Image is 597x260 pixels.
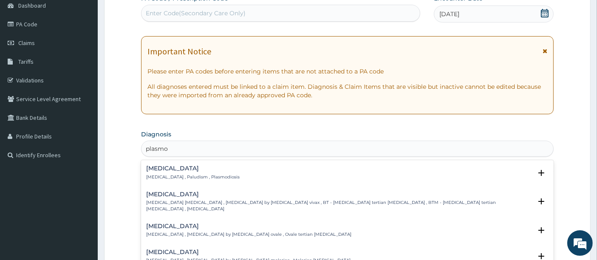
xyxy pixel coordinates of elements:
span: Claims [18,39,35,47]
p: [MEDICAL_DATA] [MEDICAL_DATA] , [MEDICAL_DATA] by [MEDICAL_DATA] vivax , BT - [MEDICAL_DATA] tert... [146,200,532,212]
h4: [MEDICAL_DATA] [146,249,351,255]
h4: [MEDICAL_DATA] [146,223,351,229]
img: d_794563401_company_1708531726252_794563401 [16,42,34,64]
i: open select status [536,225,546,235]
div: Enter Code(Secondary Care Only) [146,9,246,17]
span: Dashboard [18,2,46,9]
span: Tariffs [18,58,34,65]
textarea: Type your message and hit 'Enter' [4,171,162,201]
p: Please enter PA codes before entering items that are not attached to a PA code [147,67,548,76]
label: Diagnosis [141,130,171,138]
p: [MEDICAL_DATA] , [MEDICAL_DATA] by [MEDICAL_DATA] ovale , Ovale tertian [MEDICAL_DATA] [146,232,351,237]
h4: [MEDICAL_DATA] [146,165,240,172]
span: We're online! [49,76,117,162]
i: open select status [536,168,546,178]
h4: [MEDICAL_DATA] [146,191,532,198]
p: [MEDICAL_DATA] , Paludism , Plasmodiosis [146,174,240,180]
p: All diagnoses entered must be linked to a claim item. Diagnosis & Claim Items that are visible bu... [147,82,548,99]
div: Minimize live chat window [139,4,160,25]
span: [DATE] [439,10,459,18]
div: Chat with us now [44,48,143,59]
h1: Important Notice [147,47,211,56]
i: open select status [536,196,546,206]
